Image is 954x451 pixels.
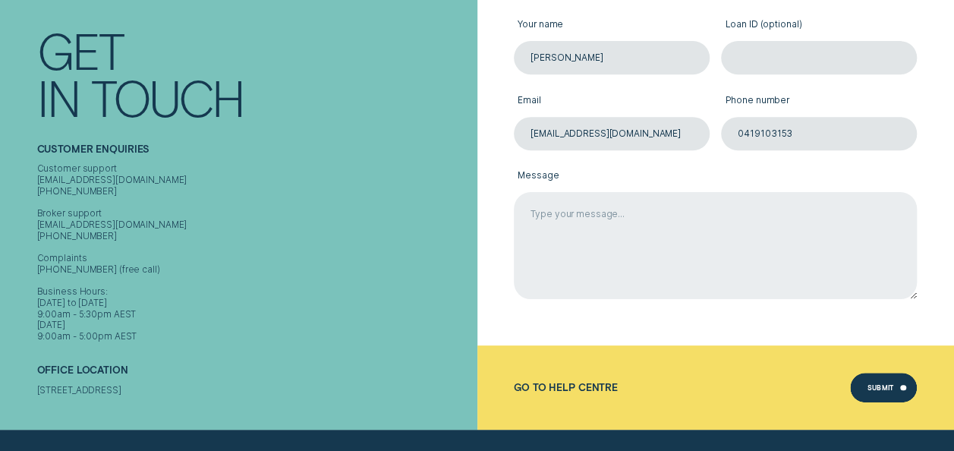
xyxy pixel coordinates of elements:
label: Email [514,86,710,117]
h2: Customer Enquiries [37,143,472,163]
div: [STREET_ADDRESS] [37,385,472,396]
div: Touch [91,74,244,121]
label: Message [514,162,917,193]
h1: Get In Touch [37,27,472,121]
div: Customer support [EMAIL_ADDRESS][DOMAIN_NAME] [PHONE_NUMBER] Broker support [EMAIL_ADDRESS][DOMAI... [37,164,472,343]
a: Go to Help Centre [514,382,618,393]
button: Submit [850,373,917,403]
div: In [37,74,80,121]
label: Loan ID (optional) [721,11,917,42]
div: Get [37,27,123,74]
label: Your name [514,11,710,42]
label: Phone number [721,86,917,117]
h2: Office Location [37,364,472,384]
